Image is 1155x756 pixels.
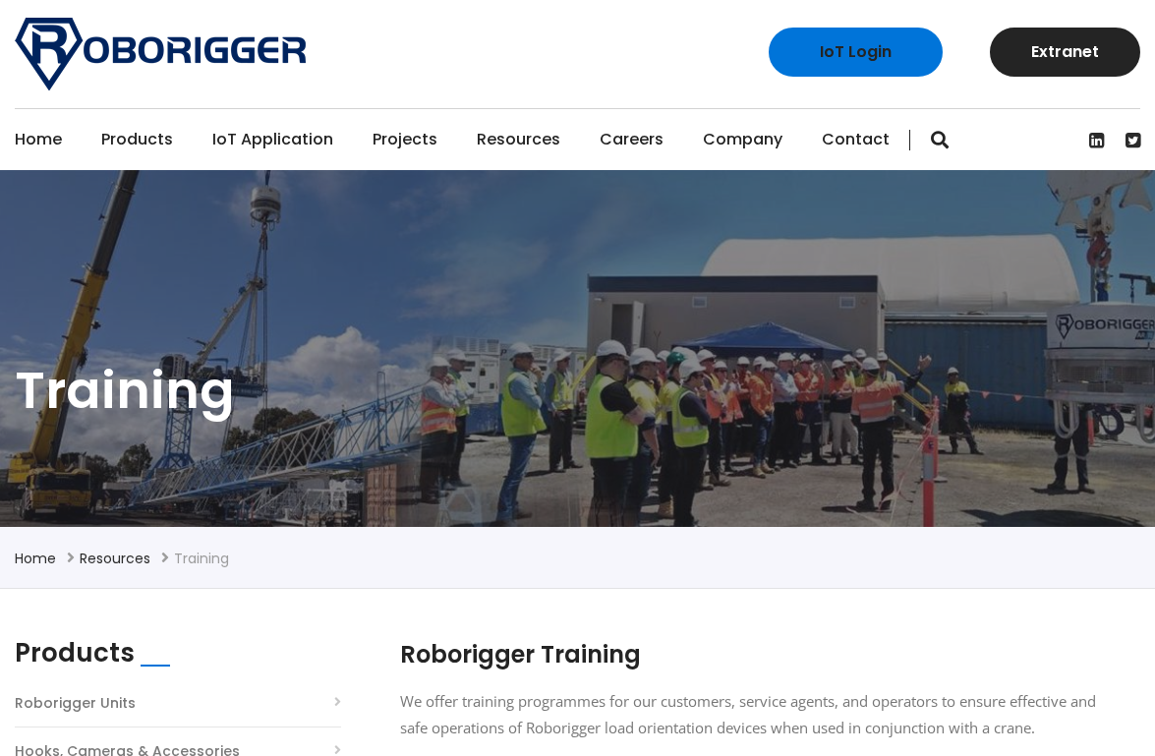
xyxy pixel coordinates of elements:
a: Company [703,109,782,170]
a: Resources [477,109,560,170]
p: We offer training programmes for our customers, service agents, and operators to ensure effective... [400,688,1111,741]
h2: Roborigger Training [400,638,1111,671]
a: Home [15,109,62,170]
a: IoT Login [769,28,943,77]
li: Training [174,547,229,570]
h1: Training [15,357,1140,424]
h2: Products [15,638,135,669]
a: Careers [600,109,664,170]
a: Roborigger Units [15,690,136,717]
a: Projects [373,109,437,170]
a: Products [101,109,173,170]
a: Contact [822,109,890,170]
a: Home [15,549,56,568]
img: Roborigger [15,18,306,90]
a: IoT Application [212,109,333,170]
a: Extranet [990,28,1140,77]
a: Resources [80,549,150,568]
